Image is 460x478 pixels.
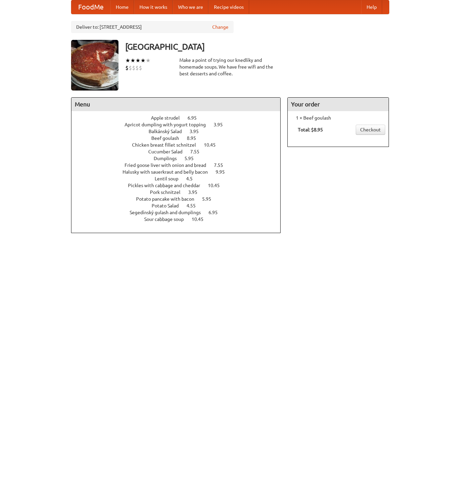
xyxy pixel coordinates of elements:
[129,64,132,72] li: $
[188,190,204,195] span: 3.95
[125,64,129,72] li: $
[128,183,207,188] span: Pickles with cabbage and cheddar
[125,162,213,168] span: Fried goose liver with onion and bread
[134,0,173,14] a: How it works
[190,129,205,134] span: 3.95
[209,210,224,215] span: 6.95
[209,0,249,14] a: Recipe videos
[123,169,237,175] a: Halusky with sauerkraut and belly bacon 9.95
[140,57,146,64] li: ★
[136,196,224,202] a: Potato pancake with bacon 5.95
[155,176,205,181] a: Lentil soup 4.5
[291,115,385,121] li: 1 × Beef goulash
[130,210,207,215] span: Segedínský gulash and dumplings
[128,183,232,188] a: Pickles with cabbage and cheddar 10.45
[125,57,130,64] li: ★
[71,98,281,111] h4: Menu
[135,64,139,72] li: $
[184,156,200,161] span: 5.95
[188,115,203,121] span: 6.95
[148,149,189,154] span: Cucumber Salad
[154,156,183,161] span: Dumplings
[204,142,222,148] span: 10.45
[179,57,281,77] div: Make a point of trying our knedlíky and homemade soups. We have free wifi and the best desserts a...
[132,142,203,148] span: Chicken breast fillet schnitzel
[146,57,151,64] li: ★
[144,217,216,222] a: Sour cabbage soup 10.45
[187,135,203,141] span: 8.95
[132,142,228,148] a: Chicken breast fillet schnitzel 10.45
[187,203,202,208] span: 4.55
[150,190,187,195] span: Pork schnitzel
[212,24,228,30] a: Change
[125,40,389,53] h3: [GEOGRAPHIC_DATA]
[130,210,230,215] a: Segedínský gulash and dumplings 6.95
[216,169,232,175] span: 9.95
[151,135,209,141] a: Beef goulash 8.95
[151,115,209,121] a: Apple strudel 6.95
[154,156,206,161] a: Dumplings 5.95
[139,64,142,72] li: $
[135,57,140,64] li: ★
[132,64,135,72] li: $
[356,125,385,135] a: Checkout
[125,122,213,127] span: Apricot dumpling with yogurt topping
[123,169,215,175] span: Halusky with sauerkraut and belly bacon
[125,122,235,127] a: Apricot dumpling with yogurt topping 3.95
[151,135,186,141] span: Beef goulash
[214,122,229,127] span: 3.95
[149,129,189,134] span: Balkánský Salad
[173,0,209,14] a: Who we are
[152,203,208,208] a: Potato Salad 4.55
[130,57,135,64] li: ★
[298,127,323,132] b: Total: $8.95
[71,40,118,91] img: angular.jpg
[110,0,134,14] a: Home
[288,98,389,111] h4: Your order
[71,21,234,33] div: Deliver to: [STREET_ADDRESS]
[71,0,110,14] a: FoodMe
[125,162,236,168] a: Fried goose liver with onion and bread 7.55
[155,176,185,181] span: Lentil soup
[148,149,212,154] a: Cucumber Salad 7.55
[150,190,210,195] a: Pork schnitzel 3.95
[144,217,191,222] span: Sour cabbage soup
[152,203,185,208] span: Potato Salad
[214,162,230,168] span: 7.55
[136,196,201,202] span: Potato pancake with bacon
[190,149,206,154] span: 7.55
[186,176,199,181] span: 4.5
[149,129,211,134] a: Balkánský Salad 3.95
[192,217,210,222] span: 10.45
[202,196,218,202] span: 5.95
[151,115,187,121] span: Apple strudel
[208,183,226,188] span: 10.45
[361,0,382,14] a: Help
